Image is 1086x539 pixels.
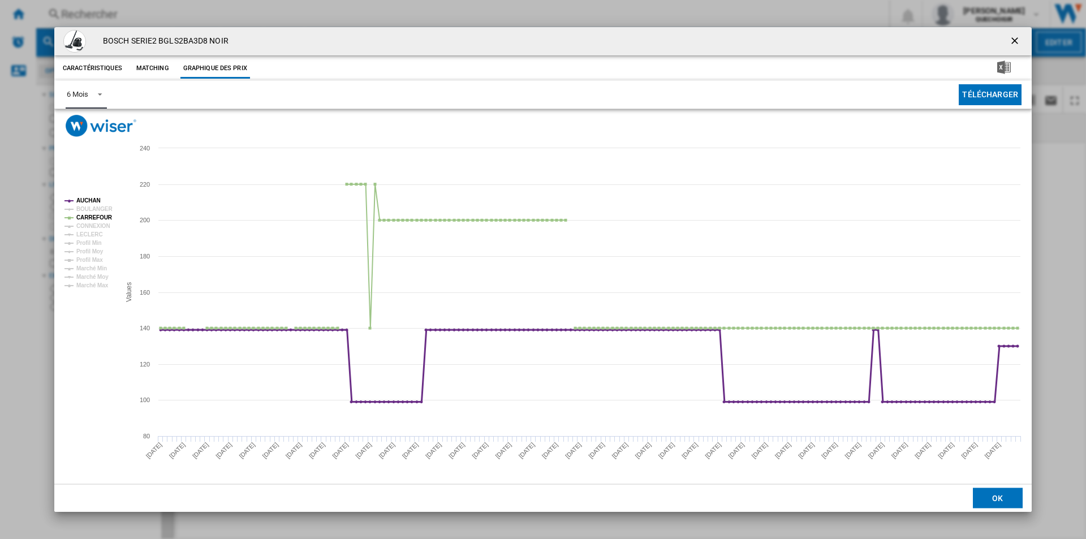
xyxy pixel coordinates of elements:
[308,441,326,460] tspan: [DATE]
[63,30,86,53] img: 4242005311002_h_f_l_0
[238,441,256,460] tspan: [DATE]
[140,145,150,152] tspan: 240
[518,441,536,460] tspan: [DATE]
[76,282,109,288] tspan: Marché Max
[128,58,178,79] button: Matching
[125,282,133,302] tspan: Values
[354,441,373,460] tspan: [DATE]
[168,441,187,460] tspan: [DATE]
[140,361,150,368] tspan: 120
[401,441,420,460] tspan: [DATE]
[447,441,466,460] tspan: [DATE]
[76,248,104,255] tspan: Profil Moy
[634,441,653,460] tspan: [DATE]
[140,325,150,331] tspan: 140
[471,441,489,460] tspan: [DATE]
[261,441,280,460] tspan: [DATE]
[1005,30,1027,53] button: getI18NText('BUTTONS.CLOSE_DIALOG')
[680,441,699,460] tspan: [DATE]
[983,441,1002,460] tspan: [DATE]
[140,396,150,403] tspan: 100
[587,441,606,460] tspan: [DATE]
[843,441,862,460] tspan: [DATE]
[937,441,955,460] tspan: [DATE]
[973,488,1023,508] button: OK
[76,274,109,280] tspan: Marché Moy
[960,441,979,460] tspan: [DATE]
[76,214,113,221] tspan: CARREFOUR
[377,441,396,460] tspan: [DATE]
[214,441,233,460] tspan: [DATE]
[76,265,107,271] tspan: Marché Min
[331,441,350,460] tspan: [DATE]
[750,441,769,460] tspan: [DATE]
[997,61,1011,74] img: excel-24x24.png
[76,257,103,263] tspan: Profil Max
[820,441,839,460] tspan: [DATE]
[76,231,103,238] tspan: LECLERC
[704,441,722,460] tspan: [DATE]
[979,58,1029,79] button: Télécharger au format Excel
[424,441,443,460] tspan: [DATE]
[76,197,101,204] tspan: AUCHAN
[140,181,150,188] tspan: 220
[140,217,150,223] tspan: 200
[60,58,125,79] button: Caractéristiques
[54,27,1032,512] md-dialog: Product popup
[143,433,150,439] tspan: 80
[867,441,885,460] tspan: [DATE]
[797,441,816,460] tspan: [DATE]
[541,441,559,460] tspan: [DATE]
[727,441,745,460] tspan: [DATE]
[494,441,512,460] tspan: [DATE]
[913,441,932,460] tspan: [DATE]
[76,206,113,212] tspan: BOULANGER
[67,90,88,98] div: 6 Mois
[140,289,150,296] tspan: 160
[97,36,229,47] h4: BOSCH SERIE2 BGLS2BA3D8 NOIR
[76,240,102,246] tspan: Profil Min
[66,115,136,137] img: logo_wiser_300x94.png
[564,441,583,460] tspan: [DATE]
[145,441,163,460] tspan: [DATE]
[610,441,629,460] tspan: [DATE]
[959,84,1022,105] button: Télécharger
[180,58,250,79] button: Graphique des prix
[774,441,792,460] tspan: [DATE]
[1009,35,1023,49] ng-md-icon: getI18NText('BUTTONS.CLOSE_DIALOG')
[657,441,676,460] tspan: [DATE]
[140,253,150,260] tspan: 180
[76,223,110,229] tspan: CONNEXION
[890,441,909,460] tspan: [DATE]
[191,441,210,460] tspan: [DATE]
[285,441,303,460] tspan: [DATE]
